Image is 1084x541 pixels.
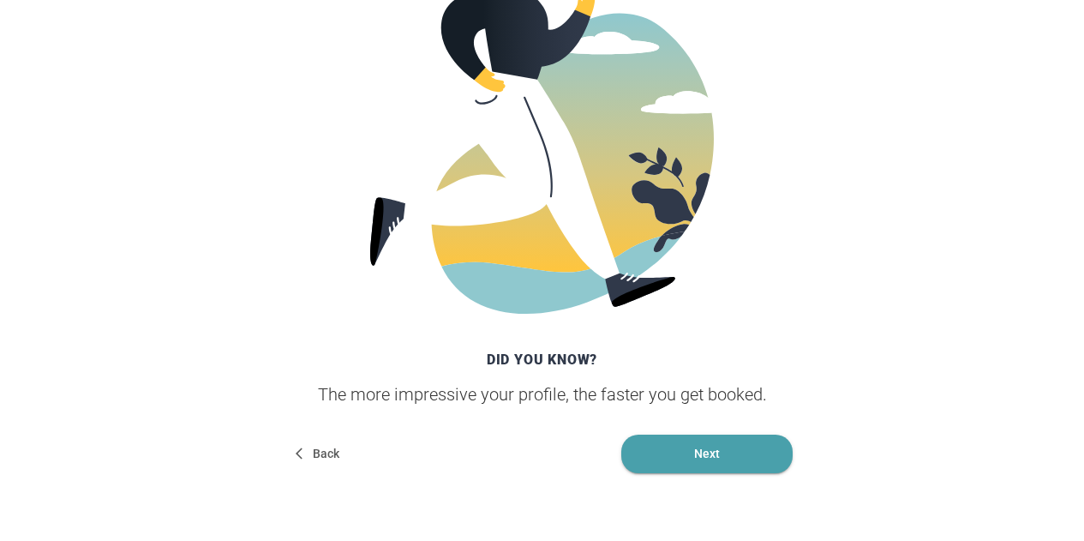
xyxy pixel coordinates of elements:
[292,435,347,473] button: Back
[621,435,793,473] button: Next
[285,383,800,406] div: The more impressive your profile, the faster you get booked.
[285,342,800,376] div: Did you know?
